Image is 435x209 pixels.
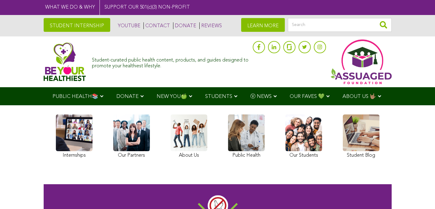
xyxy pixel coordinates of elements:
span: NEW YOU🍏 [157,94,187,99]
a: DONATE [173,22,196,29]
div: Navigation Menu [44,87,392,105]
iframe: Chat Widget [404,180,435,209]
span: Ⓥ NEWS [250,94,272,99]
span: DONATE [116,94,139,99]
a: STUDENT INTERNSHIP [44,18,110,32]
img: Assuaged [44,42,86,81]
span: PUBLIC HEALTH📚 [53,94,98,99]
span: ABOUT US 🤟🏽 [343,94,376,99]
input: Search [288,18,392,32]
div: Student-curated public health content, products, and guides designed to promote your healthiest l... [92,54,249,69]
a: CONTACT [143,22,170,29]
a: YOUTUBE [116,22,140,29]
a: REVIEWS [199,22,222,29]
a: LEARN MORE [241,18,285,32]
img: glassdoor [287,44,291,50]
span: STUDENTS [205,94,232,99]
img: Assuaged App [331,39,392,84]
span: OUR FAVES 💚 [290,94,324,99]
